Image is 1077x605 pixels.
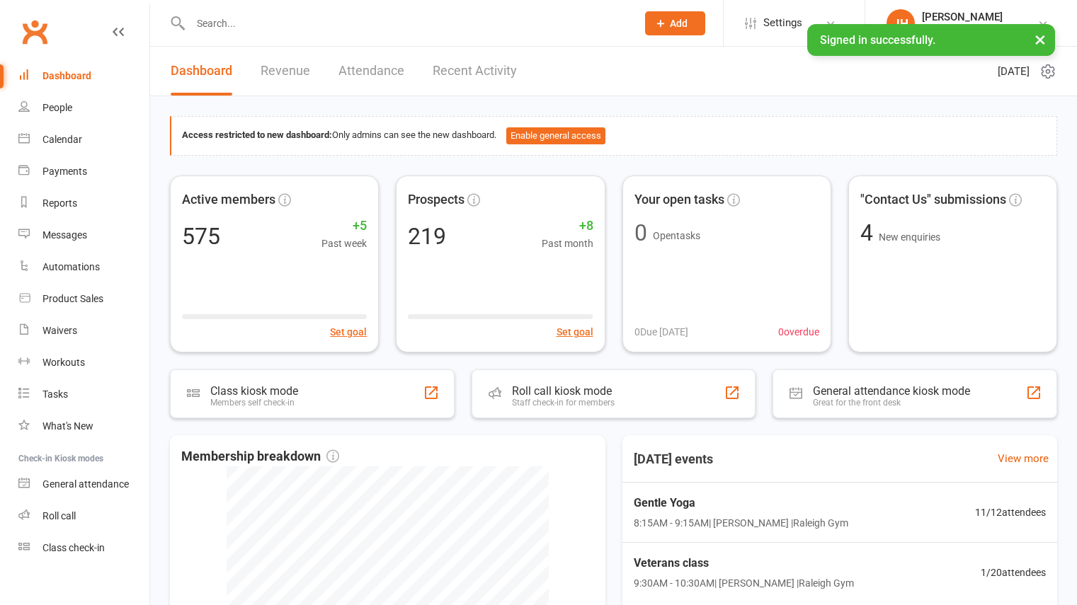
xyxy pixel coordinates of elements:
span: 9:30AM - 10:30AM | [PERSON_NAME] | Raleigh Gym [634,575,854,591]
div: Messages [42,229,87,241]
a: Revenue [261,47,310,96]
a: Product Sales [18,283,149,315]
div: Calendar [42,134,82,145]
button: Set goal [330,324,367,340]
a: General attendance kiosk mode [18,468,149,500]
div: 575 [182,225,220,248]
div: Roll call kiosk mode [512,384,615,398]
div: Dashboard [42,70,91,81]
input: Search... [186,13,627,33]
div: General attendance [42,478,129,490]
a: Tasks [18,379,149,410]
button: × [1027,24,1053,54]
span: 0 overdue [778,324,819,340]
span: Gentle Yoga [634,494,848,512]
button: Set goal [557,324,593,340]
div: Class check-in [42,542,105,553]
a: Attendance [338,47,404,96]
a: Messages [18,219,149,251]
div: General attendance kiosk mode [813,384,970,398]
span: "Contact Us" submissions [860,190,1006,210]
a: Reports [18,188,149,219]
a: People [18,92,149,124]
div: Class kiosk mode [210,384,298,398]
span: Your open tasks [634,190,724,210]
span: 11 / 12 attendees [975,505,1046,520]
a: Calendar [18,124,149,156]
span: 4 [860,219,879,246]
span: Prospects [408,190,465,210]
span: Membership breakdown [181,446,339,467]
a: Clubworx [17,14,52,50]
span: Add [670,18,688,29]
span: 8:15AM - 9:15AM | [PERSON_NAME] | Raleigh Gym [634,515,848,531]
div: Workouts [42,357,85,368]
div: Payments [42,166,87,177]
a: Dashboard [171,47,232,96]
div: Bellingen Fitness [922,23,1003,36]
div: [PERSON_NAME] [922,11,1003,23]
span: Past week [321,236,367,251]
a: Waivers [18,315,149,347]
a: Dashboard [18,60,149,92]
span: New enquiries [879,231,940,243]
div: Roll call [42,510,76,522]
div: People [42,102,72,113]
strong: Access restricted to new dashboard: [182,129,332,140]
div: 0 [634,221,647,244]
div: Only admins can see the new dashboard. [182,127,1046,144]
a: Roll call [18,500,149,532]
div: Reports [42,197,77,209]
span: Veterans class [634,554,854,572]
span: +8 [542,216,593,236]
span: 0 Due [DATE] [634,324,688,340]
div: Members self check-in [210,398,298,408]
div: Staff check-in for members [512,398,615,408]
div: Waivers [42,325,77,336]
div: Great for the front desk [813,398,970,408]
a: View more [998,450,1049,467]
button: Enable general access [506,127,605,144]
span: +5 [321,216,367,236]
button: Add [645,11,705,35]
span: Settings [763,7,802,39]
div: JH [887,9,915,38]
span: Active members [182,190,275,210]
a: Automations [18,251,149,283]
a: Class kiosk mode [18,532,149,564]
a: What's New [18,410,149,442]
span: Open tasks [653,230,700,241]
div: Automations [42,261,100,272]
span: Past month [542,236,593,251]
h3: [DATE] events [622,446,724,472]
a: Recent Activity [433,47,517,96]
div: Tasks [42,388,68,400]
span: 1 / 20 attendees [981,565,1046,580]
span: Signed in successfully. [820,33,935,47]
a: Payments [18,156,149,188]
div: What's New [42,420,93,432]
div: 219 [408,225,446,248]
span: [DATE] [998,63,1030,80]
a: Workouts [18,347,149,379]
div: Product Sales [42,293,103,304]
